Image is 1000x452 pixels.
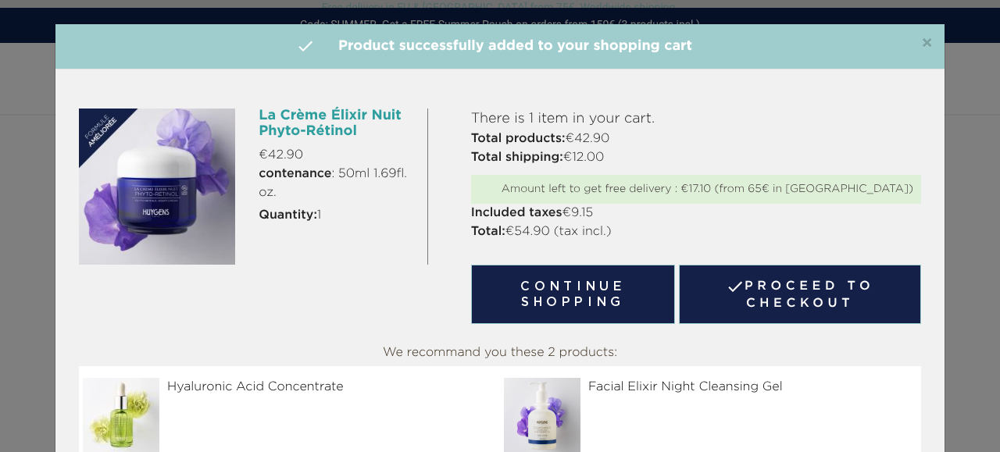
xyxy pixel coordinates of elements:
[259,168,331,180] strong: contenance
[471,148,921,167] p: €12.00
[296,37,315,55] i: 
[471,265,676,324] button: Continue shopping
[259,206,415,225] p: 1
[67,36,933,57] h4: Product successfully added to your shopping cart
[259,209,317,222] strong: Quantity:
[471,226,505,238] strong: Total:
[921,34,933,53] button: Close
[471,222,921,241] p: €54.90 (tax incl.)
[83,378,496,397] div: Hyaluronic Acid Concentrate
[471,109,921,130] p: There is 1 item in your cart.
[504,378,917,397] div: Facial Elixir Night Cleansing Gel
[471,130,921,148] p: €42.90
[679,265,921,324] a: Proceed to checkout
[259,146,415,165] p: €42.90
[259,165,415,202] span: : 50ml 1.69fl. oz.
[471,133,566,145] strong: Total products:
[79,340,921,366] div: We recommand you these 2 products:
[471,204,921,222] p: €9.15
[921,34,933,53] span: ×
[471,151,563,164] strong: Total shipping:
[479,183,913,196] div: Amount left to get free delivery : €17.10 (from 65€ in [GEOGRAPHIC_DATA])
[471,207,562,219] strong: Included taxes
[259,109,415,140] h6: La Crème Élixir Nuit Phyto-Rétinol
